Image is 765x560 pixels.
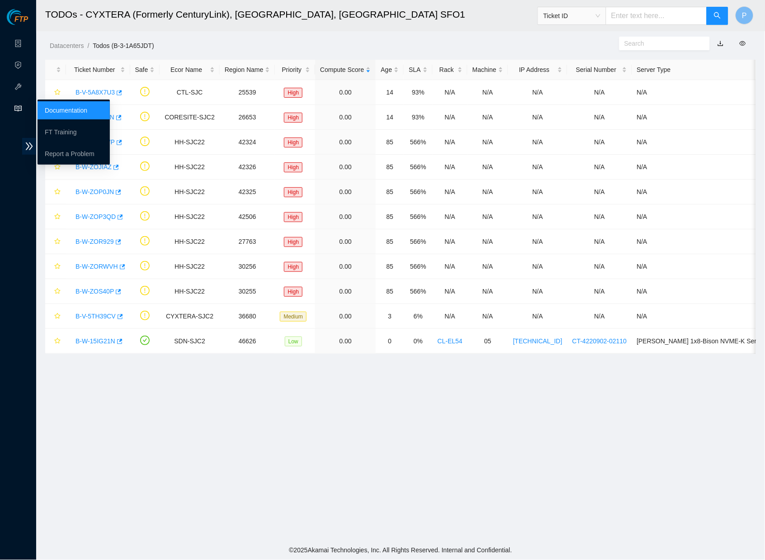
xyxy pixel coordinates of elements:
[160,105,219,130] td: CORESITE-SJC2
[376,105,404,130] td: 14
[404,105,432,130] td: 93%
[220,279,275,304] td: 30255
[404,229,432,254] td: 566%
[567,204,632,229] td: N/A
[433,279,467,304] td: N/A
[404,204,432,229] td: 566%
[54,89,61,96] span: star
[433,180,467,204] td: N/A
[508,204,567,229] td: N/A
[160,329,219,354] td: SDN-SJC2
[315,229,376,254] td: 0.00
[284,262,302,272] span: High
[220,329,275,354] td: 46626
[76,263,118,270] a: B-W-ZORWVH
[404,180,432,204] td: 566%
[404,304,432,329] td: 6%
[50,160,61,174] button: star
[284,162,302,172] span: High
[54,263,61,271] span: star
[76,238,114,245] a: B-W-ZOR929
[76,288,114,295] a: B-W-ZOS40P
[567,229,632,254] td: N/A
[433,80,467,105] td: N/A
[376,80,404,105] td: 14
[315,204,376,229] td: 0.00
[467,204,508,229] td: N/A
[376,304,404,329] td: 3
[284,287,302,297] span: High
[315,80,376,105] td: 0.00
[508,279,567,304] td: N/A
[50,309,61,323] button: star
[624,38,698,48] input: Search
[467,229,508,254] td: N/A
[160,180,219,204] td: HH-SJC22
[140,186,150,196] span: exclamation-circle
[376,155,404,180] td: 85
[54,214,61,221] span: star
[50,284,61,299] button: star
[404,80,432,105] td: 93%
[404,254,432,279] td: 566%
[140,261,150,271] span: exclamation-circle
[508,180,567,204] td: N/A
[707,7,728,25] button: search
[315,279,376,304] td: 0.00
[567,279,632,304] td: N/A
[160,279,219,304] td: HH-SJC22
[76,114,114,121] a: B-V-5F42T3N
[54,164,61,171] span: star
[140,286,150,295] span: exclamation-circle
[160,155,219,180] td: HH-SJC22
[76,138,115,146] a: B-W-ZO6KVP
[22,138,36,155] span: double-right
[438,337,463,345] a: CL-EL54
[508,229,567,254] td: N/A
[543,9,600,23] span: Ticket ID
[513,337,562,345] a: [TECHNICAL_ID]
[220,155,275,180] td: 42326
[433,304,467,329] td: N/A
[76,163,112,171] a: B-W-ZOJIAZ
[467,155,508,180] td: N/A
[285,337,302,346] span: Low
[467,304,508,329] td: N/A
[606,7,707,25] input: Enter text here...
[284,187,302,197] span: High
[160,304,219,329] td: CYXTERA-SJC2
[50,135,61,149] button: star
[433,254,467,279] td: N/A
[54,313,61,320] span: star
[160,254,219,279] td: HH-SJC22
[14,101,22,119] span: read
[50,334,61,348] button: star
[76,313,116,320] a: B-V-5TH39CV
[220,180,275,204] td: 42325
[140,87,150,96] span: exclamation-circle
[567,130,632,155] td: N/A
[508,130,567,155] td: N/A
[76,337,115,345] a: B-W-15IG21N
[433,229,467,254] td: N/A
[160,130,219,155] td: HH-SJC22
[467,279,508,304] td: N/A
[433,155,467,180] td: N/A
[567,180,632,204] td: N/A
[567,155,632,180] td: N/A
[404,279,432,304] td: 566%
[567,304,632,329] td: N/A
[315,254,376,279] td: 0.00
[736,6,754,24] button: P
[284,212,302,222] span: High
[284,237,302,247] span: High
[50,110,61,124] button: star
[376,130,404,155] td: 85
[76,188,114,195] a: B-W-ZOP0JN
[54,338,61,345] span: star
[50,185,61,199] button: star
[433,204,467,229] td: N/A
[433,130,467,155] td: N/A
[50,85,61,100] button: star
[376,180,404,204] td: 85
